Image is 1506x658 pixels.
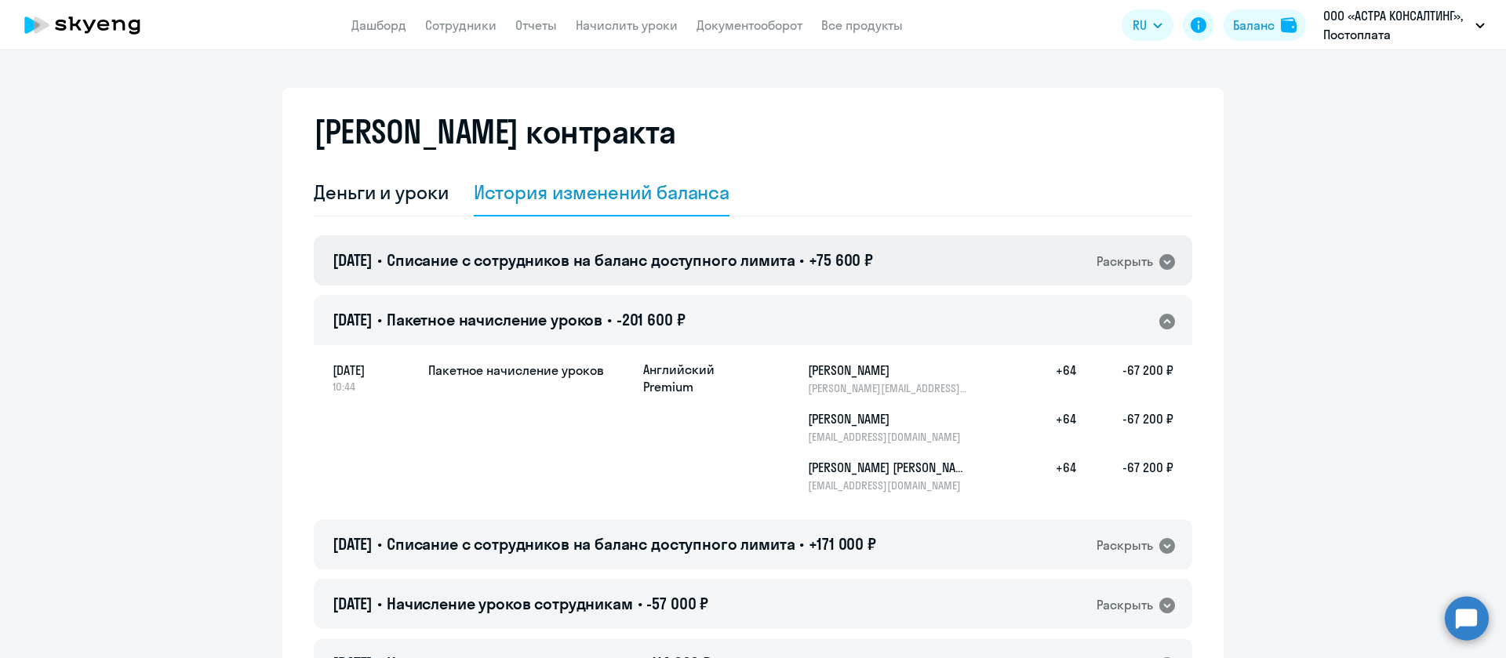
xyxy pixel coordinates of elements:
span: 10:44 [333,380,416,394]
h5: +64 [1026,458,1076,493]
button: ООО «АСТРА КОНСАЛТИНГ», Постоплата [1315,6,1493,44]
span: [DATE] [333,534,373,554]
p: [PERSON_NAME][EMAIL_ADDRESS][DOMAIN_NAME] [808,381,969,395]
h5: [PERSON_NAME] [808,409,969,428]
span: • [607,310,612,329]
div: Раскрыть [1097,252,1153,271]
p: ООО «АСТРА КОНСАЛТИНГ», Постоплата [1323,6,1469,44]
span: Пакетное начисление уроков [387,310,602,329]
p: Английский Premium [643,361,761,395]
h5: +64 [1026,409,1076,444]
button: RU [1122,9,1173,41]
div: Баланс [1233,16,1275,35]
a: Начислить уроки [576,17,678,33]
span: Начисление уроков сотрудникам [387,594,633,613]
a: Документооборот [697,17,802,33]
div: Деньги и уроки [314,180,449,205]
span: • [377,534,382,554]
a: Дашборд [351,17,406,33]
h5: +64 [1026,361,1076,395]
span: [DATE] [333,361,416,380]
div: Раскрыть [1097,536,1153,555]
div: История изменений баланса [474,180,730,205]
span: [DATE] [333,594,373,613]
span: • [799,534,804,554]
span: • [377,250,382,270]
span: • [799,250,804,270]
button: Балансbalance [1224,9,1306,41]
span: • [377,310,382,329]
p: [EMAIL_ADDRESS][DOMAIN_NAME] [808,478,969,493]
div: Раскрыть [1097,595,1153,615]
p: [EMAIL_ADDRESS][DOMAIN_NAME] [808,430,969,444]
a: Отчеты [515,17,557,33]
span: Списание с сотрудников на баланс доступного лимита [387,534,795,554]
span: -201 600 ₽ [617,310,686,329]
span: +171 000 ₽ [809,534,876,554]
span: +75 600 ₽ [809,250,873,270]
span: [DATE] [333,310,373,329]
h5: [PERSON_NAME] [PERSON_NAME] [808,458,969,477]
h5: -67 200 ₽ [1076,409,1173,444]
span: [DATE] [333,250,373,270]
span: • [377,594,382,613]
h5: Пакетное начисление уроков [428,361,631,380]
span: • [638,594,642,613]
h5: -67 200 ₽ [1076,458,1173,493]
a: Сотрудники [425,17,497,33]
img: balance [1281,17,1297,33]
h5: [PERSON_NAME] [808,361,969,380]
span: RU [1133,16,1147,35]
a: Все продукты [821,17,903,33]
h5: -67 200 ₽ [1076,361,1173,395]
span: Списание с сотрудников на баланс доступного лимита [387,250,795,270]
h2: [PERSON_NAME] контракта [314,113,676,151]
span: -57 000 ₽ [646,594,708,613]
